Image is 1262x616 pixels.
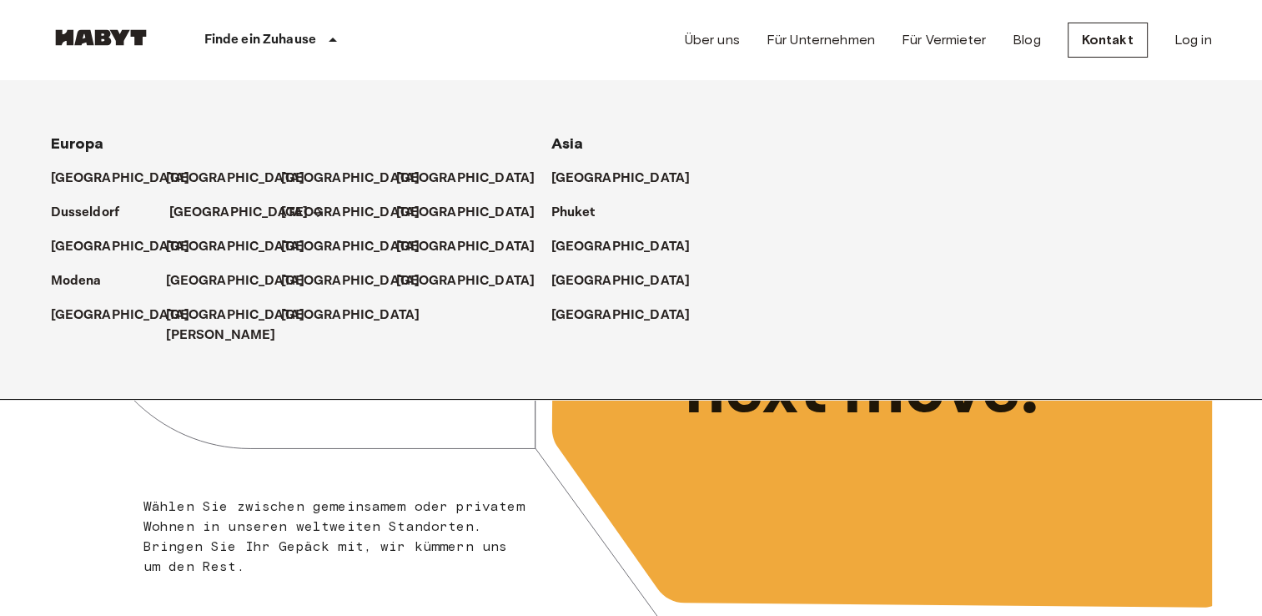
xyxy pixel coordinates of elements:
[281,237,420,257] p: [GEOGRAPHIC_DATA]
[551,237,707,257] a: [GEOGRAPHIC_DATA]
[902,30,986,50] a: Für Vermieter
[166,169,305,189] p: [GEOGRAPHIC_DATA]
[51,271,118,291] a: Modena
[166,169,322,189] a: [GEOGRAPHIC_DATA]
[1068,23,1148,58] a: Kontakt
[281,169,437,189] a: [GEOGRAPHIC_DATA]
[396,169,535,189] p: [GEOGRAPHIC_DATA]
[281,237,437,257] a: [GEOGRAPHIC_DATA]
[551,169,707,189] a: [GEOGRAPHIC_DATA]
[396,237,552,257] a: [GEOGRAPHIC_DATA]
[204,30,317,50] p: Finde ein Zuhause
[551,203,612,223] a: Phuket
[143,497,526,577] p: Wählen Sie zwischen gemeinsamem oder privatem Wohnen in unseren weltweiten Standorten. Bringen Si...
[51,169,190,189] p: [GEOGRAPHIC_DATA]
[281,271,420,291] p: [GEOGRAPHIC_DATA]
[396,203,535,223] p: [GEOGRAPHIC_DATA]
[166,237,322,257] a: [GEOGRAPHIC_DATA]
[281,305,420,326] p: [GEOGRAPHIC_DATA]
[169,203,309,223] p: [GEOGRAPHIC_DATA]
[281,203,437,223] a: [GEOGRAPHIC_DATA]
[51,237,207,257] a: [GEOGRAPHIC_DATA]
[1174,30,1212,50] a: Log in
[685,265,1185,434] p: Unlock your next move.
[51,169,207,189] a: [GEOGRAPHIC_DATA]
[685,30,740,50] a: Über uns
[51,305,190,326] p: [GEOGRAPHIC_DATA]
[169,203,325,223] a: [GEOGRAPHIC_DATA]
[166,237,305,257] p: [GEOGRAPHIC_DATA]
[551,203,596,223] p: Phuket
[281,305,437,326] a: [GEOGRAPHIC_DATA]
[396,237,535,257] p: [GEOGRAPHIC_DATA]
[551,305,691,326] p: [GEOGRAPHIC_DATA]
[166,305,322,346] a: [GEOGRAPHIC_DATA][PERSON_NAME]
[396,169,552,189] a: [GEOGRAPHIC_DATA]
[551,134,584,153] span: Asia
[281,203,420,223] p: [GEOGRAPHIC_DATA]
[551,271,691,291] p: [GEOGRAPHIC_DATA]
[551,305,707,326] a: [GEOGRAPHIC_DATA]
[51,237,190,257] p: [GEOGRAPHIC_DATA]
[1013,30,1041,50] a: Blog
[51,134,104,153] span: Europa
[551,271,707,291] a: [GEOGRAPHIC_DATA]
[551,237,691,257] p: [GEOGRAPHIC_DATA]
[396,271,552,291] a: [GEOGRAPHIC_DATA]
[396,271,535,291] p: [GEOGRAPHIC_DATA]
[51,203,120,223] p: Dusseldorf
[551,169,691,189] p: [GEOGRAPHIC_DATA]
[166,271,322,291] a: [GEOGRAPHIC_DATA]
[281,271,437,291] a: [GEOGRAPHIC_DATA]
[166,271,305,291] p: [GEOGRAPHIC_DATA]
[281,169,420,189] p: [GEOGRAPHIC_DATA]
[51,271,102,291] p: Modena
[166,305,305,346] p: [GEOGRAPHIC_DATA][PERSON_NAME]
[51,305,207,326] a: [GEOGRAPHIC_DATA]
[396,203,552,223] a: [GEOGRAPHIC_DATA]
[51,29,151,46] img: Habyt
[767,30,875,50] a: Für Unternehmen
[51,203,137,223] a: Dusseldorf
